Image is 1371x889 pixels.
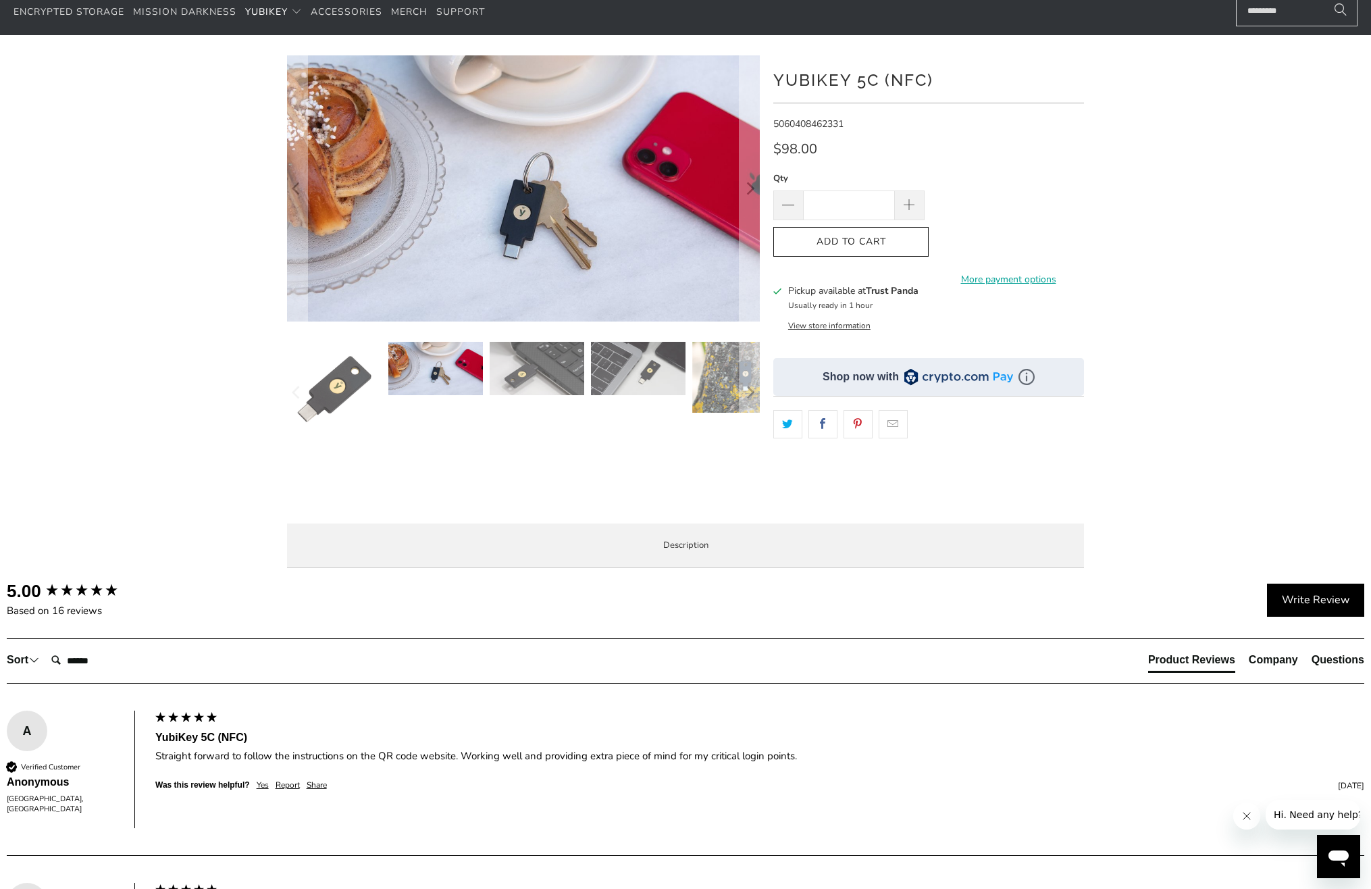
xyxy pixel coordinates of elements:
h1: YubiKey 5C (NFC) [773,66,1084,93]
div: Straight forward to follow the instructions on the QR code website. Working well and providing ex... [155,749,1364,763]
img: YubiKey 5C (NFC) - Trust Panda [388,342,483,395]
small: Usually ready in 1 hour [788,300,873,311]
div: A [7,721,47,741]
span: Hi. Need any help? [8,9,97,20]
span: YubiKey [245,5,288,18]
label: Qty [773,171,925,186]
div: Anonymous [7,775,121,790]
div: Was this review helpful? [155,780,250,791]
div: [GEOGRAPHIC_DATA], [GEOGRAPHIC_DATA] [7,794,121,815]
div: Yes [257,780,269,791]
div: 5.00 [7,579,41,603]
div: Verified Customer [21,762,80,772]
iframe: Close message [1233,803,1260,830]
div: 5 star rating [154,711,218,727]
span: Accessories [311,5,382,18]
button: Next [739,55,760,322]
label: Search: [45,646,46,647]
a: Share this on Facebook [808,410,837,438]
button: View store information [788,320,871,331]
img: YubiKey 5C (NFC) - Trust Panda [692,342,787,413]
div: Overall product rating out of 5: 5.00 [7,579,149,603]
b: Trust Panda [866,284,919,297]
a: Share this on Twitter [773,410,802,438]
div: [DATE] [334,780,1364,792]
button: Add to Cart [773,227,929,257]
h3: Pickup available at [788,284,919,298]
span: Support [436,5,485,18]
iframe: Button to launch messaging window [1317,835,1360,878]
div: Shop now with [823,370,899,384]
div: Reviews Tabs [1148,653,1364,680]
div: Write Review [1267,584,1364,617]
iframe: Reviews Widget [773,462,1084,507]
button: Next [739,342,760,443]
div: Questions [1312,653,1364,667]
span: Add to Cart [787,236,914,248]
img: YubiKey 5C (NFC) - Trust Panda [591,342,685,395]
iframe: Message from company [1266,800,1360,830]
button: Previous [286,55,308,322]
a: Share this on Pinterest [844,410,873,438]
div: Product Reviews [1148,653,1235,667]
div: Sort [7,653,39,667]
a: YubiKey 5C (NFC) - Trust Panda [287,55,760,322]
span: 5060408462331 [773,118,844,130]
button: Previous [286,342,308,443]
span: Mission Darkness [133,5,236,18]
span: $98.00 [773,140,817,158]
div: YubiKey 5C (NFC) [155,730,1364,745]
img: YubiKey 5C (NFC) - Trust Panda [287,342,382,436]
span: Merch [391,5,428,18]
span: Encrypted Storage [14,5,124,18]
a: More payment options [933,272,1084,287]
a: Email this to a friend [879,410,908,438]
div: Based on 16 reviews [7,604,149,618]
img: YubiKey 5C (NFC) - Trust Panda [490,342,584,395]
div: Report [276,780,300,791]
input: Search [46,647,154,674]
label: Description [287,524,1084,569]
div: 5.00 star rating [45,582,119,601]
div: Share [307,780,327,791]
div: Company [1249,653,1298,667]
